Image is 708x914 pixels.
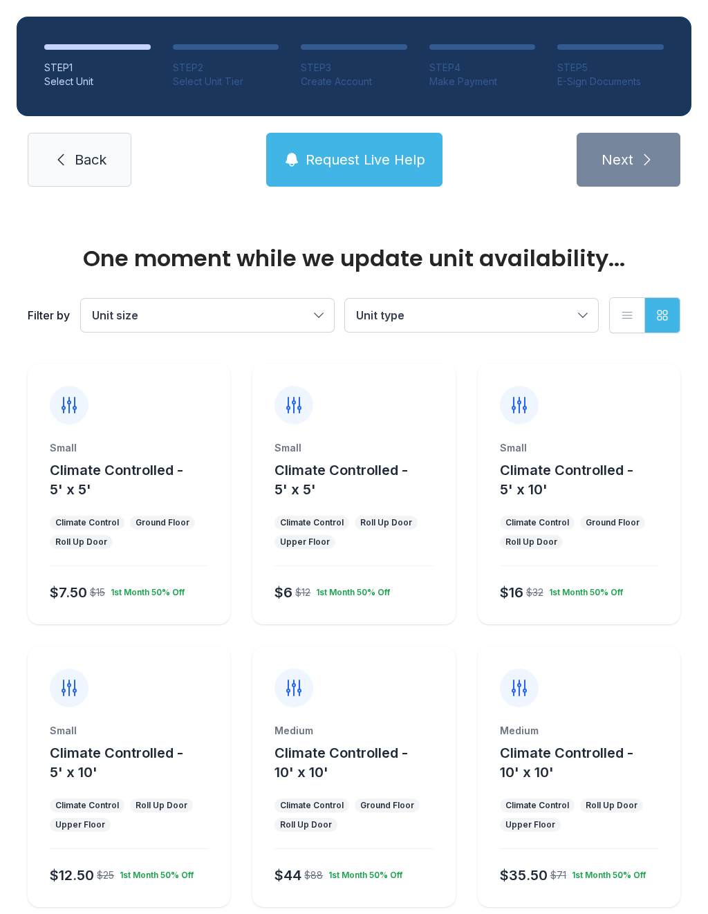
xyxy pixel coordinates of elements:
[274,724,433,738] div: Medium
[136,800,187,811] div: Roll Up Door
[356,308,404,322] span: Unit type
[50,441,208,455] div: Small
[550,868,566,882] div: $71
[602,150,633,169] span: Next
[429,75,536,88] div: Make Payment
[75,150,106,169] span: Back
[50,745,183,781] span: Climate Controlled - 5' x 10'
[173,75,279,88] div: Select Unit Tier
[500,583,523,602] div: $16
[345,299,598,332] button: Unit type
[543,581,623,598] div: 1st Month 50% Off
[81,299,334,332] button: Unit size
[92,308,138,322] span: Unit size
[274,866,301,885] div: $44
[500,743,675,782] button: Climate Controlled - 10' x 10'
[90,586,105,599] div: $15
[500,724,658,738] div: Medium
[50,866,94,885] div: $12.50
[526,586,543,599] div: $32
[44,61,151,75] div: STEP 1
[505,517,569,528] div: Climate Control
[280,800,344,811] div: Climate Control
[50,743,225,782] button: Climate Controlled - 5' x 10'
[55,517,119,528] div: Climate Control
[28,248,680,270] div: One moment while we update unit availability...
[500,745,633,781] span: Climate Controlled - 10' x 10'
[105,581,185,598] div: 1st Month 50% Off
[173,61,279,75] div: STEP 2
[360,517,412,528] div: Roll Up Door
[505,800,569,811] div: Climate Control
[557,75,664,88] div: E-Sign Documents
[500,460,675,499] button: Climate Controlled - 5' x 10'
[274,583,292,602] div: $6
[360,800,414,811] div: Ground Floor
[274,462,408,498] span: Climate Controlled - 5' x 5'
[50,583,87,602] div: $7.50
[586,800,637,811] div: Roll Up Door
[50,724,208,738] div: Small
[44,75,151,88] div: Select Unit
[429,61,536,75] div: STEP 4
[505,537,557,548] div: Roll Up Door
[500,866,548,885] div: $35.50
[566,864,646,881] div: 1st Month 50% Off
[55,819,105,830] div: Upper Floor
[280,819,332,830] div: Roll Up Door
[500,462,633,498] span: Climate Controlled - 5' x 10'
[50,460,225,499] button: Climate Controlled - 5' x 5'
[310,581,390,598] div: 1st Month 50% Off
[500,441,658,455] div: Small
[55,800,119,811] div: Climate Control
[323,864,402,881] div: 1st Month 50% Off
[136,517,189,528] div: Ground Floor
[97,868,114,882] div: $25
[295,586,310,599] div: $12
[28,307,70,324] div: Filter by
[274,743,449,782] button: Climate Controlled - 10' x 10'
[55,537,107,548] div: Roll Up Door
[274,460,449,499] button: Climate Controlled - 5' x 5'
[586,517,640,528] div: Ground Floor
[114,864,194,881] div: 1st Month 50% Off
[274,441,433,455] div: Small
[50,462,183,498] span: Climate Controlled - 5' x 5'
[301,61,407,75] div: STEP 3
[274,745,408,781] span: Climate Controlled - 10' x 10'
[280,537,330,548] div: Upper Floor
[505,819,555,830] div: Upper Floor
[557,61,664,75] div: STEP 5
[306,150,425,169] span: Request Live Help
[304,868,323,882] div: $88
[301,75,407,88] div: Create Account
[280,517,344,528] div: Climate Control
